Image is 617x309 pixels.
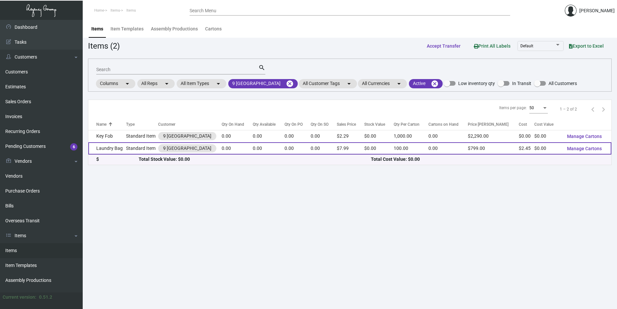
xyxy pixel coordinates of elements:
div: 9 [GEOGRAPHIC_DATA] [163,133,211,140]
th: Customer [158,118,222,130]
td: $0.00 [364,130,394,142]
span: All Customers [549,79,577,87]
mat-chip: All Reps [137,79,175,88]
mat-chip: Columns [96,79,135,88]
div: Qty Per Carton [394,121,419,127]
td: $0.00 [519,130,534,142]
td: 0.00 [253,142,284,154]
div: Item Templates [110,25,144,32]
span: Low inventory qty [458,79,495,87]
button: Next page [598,104,609,114]
td: $7.99 [337,142,364,154]
div: Cartons on Hand [428,121,459,127]
button: Previous page [588,104,598,114]
div: Current version: [3,294,36,301]
div: Qty On Hand [222,121,244,127]
td: 0.00 [428,130,468,142]
td: Laundry Bag [88,142,126,154]
td: 0.00 [222,130,253,142]
mat-icon: search [258,64,265,72]
div: 1 – 2 of 2 [560,106,577,112]
div: Type [126,121,135,127]
td: 0.00 [311,130,337,142]
td: 0.00 [428,142,468,154]
mat-icon: arrow_drop_down [395,80,403,88]
mat-chip: 9 [GEOGRAPHIC_DATA] [228,79,298,88]
div: Qty On PO [285,121,311,127]
mat-select: Items per page: [529,106,548,110]
div: Name [96,121,126,127]
div: Qty On Hand [222,121,253,127]
mat-icon: cancel [431,80,439,88]
span: Default [520,44,533,48]
td: $0.00 [534,142,562,154]
div: $ [96,156,139,163]
div: Qty Available [253,121,276,127]
td: 0.00 [285,130,311,142]
span: In Transit [512,79,531,87]
button: Print All Labels [468,40,516,52]
div: Sales Price [337,121,364,127]
mat-chip: All Customer Tags [299,79,357,88]
button: Accept Transfer [421,40,466,52]
button: Manage Cartons [562,130,607,142]
mat-icon: cancel [286,80,294,88]
div: Cost [519,121,527,127]
mat-icon: arrow_drop_down [345,80,353,88]
img: admin@bootstrapmaster.com [565,5,577,17]
td: 1,000.00 [394,130,428,142]
td: 0.00 [222,142,253,154]
div: Assembly Productions [151,25,198,32]
div: Price [PERSON_NAME] [468,121,519,127]
td: 0.00 [253,130,284,142]
div: 0.51.2 [39,294,52,301]
div: Items (2) [88,40,120,52]
td: $2,290.00 [468,130,519,142]
td: $0.00 [364,142,394,154]
div: 9 [GEOGRAPHIC_DATA] [163,145,211,152]
div: Cartons [205,25,222,32]
span: Home [94,8,104,13]
span: Print All Labels [474,43,510,49]
span: Items [126,8,136,13]
div: Type [126,121,158,127]
td: 0.00 [311,142,337,154]
span: Accept Transfer [427,43,461,49]
td: $0.00 [534,130,562,142]
button: Export to Excel [564,40,609,52]
div: Total Stock Value: $0.00 [139,156,371,163]
td: $2.45 [519,142,534,154]
td: 100.00 [394,142,428,154]
mat-chip: Active [409,79,443,88]
div: Stock Value [364,121,385,127]
div: Qty Available [253,121,284,127]
td: Key Fob [88,130,126,142]
td: $2.29 [337,130,364,142]
div: Items [91,25,103,32]
div: Cartons on Hand [428,121,468,127]
span: Export to Excel [569,43,604,49]
div: Qty On PO [285,121,303,127]
div: Sales Price [337,121,356,127]
mat-chip: All Item Types [177,79,226,88]
mat-icon: arrow_drop_down [163,80,171,88]
div: Qty Per Carton [394,121,428,127]
div: Stock Value [364,121,394,127]
mat-icon: arrow_drop_down [214,80,222,88]
td: 0.00 [285,142,311,154]
div: Price [PERSON_NAME] [468,121,508,127]
div: Qty On SO [311,121,329,127]
td: Standard Item [126,130,158,142]
div: [PERSON_NAME] [579,7,615,14]
div: Qty On SO [311,121,337,127]
div: Items per page: [499,105,527,111]
span: 50 [529,106,534,110]
mat-icon: arrow_drop_down [123,80,131,88]
span: Manage Cartons [567,134,602,139]
td: Standard Item [126,142,158,154]
span: Items [110,8,120,13]
div: Name [96,121,107,127]
td: $799.00 [468,142,519,154]
span: Manage Cartons [567,146,602,151]
div: Cost [519,121,534,127]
